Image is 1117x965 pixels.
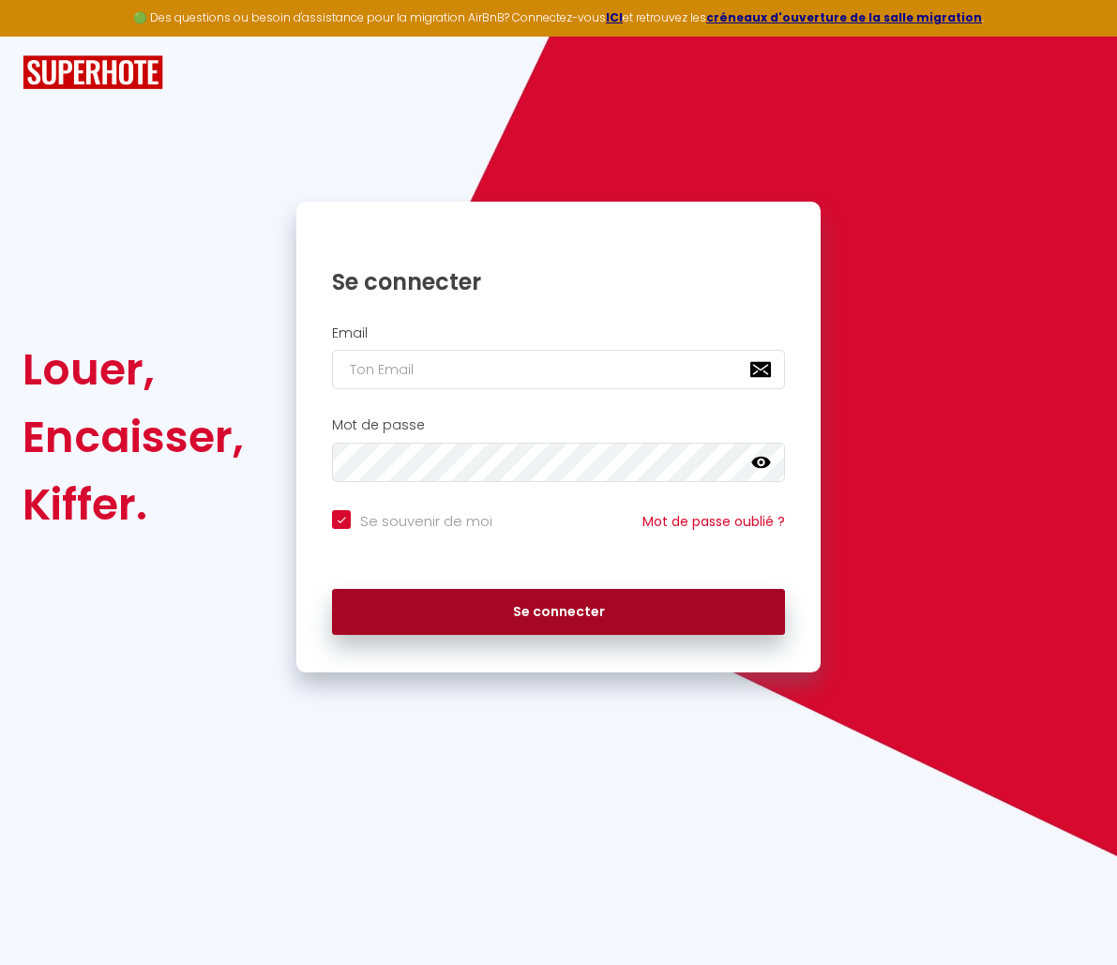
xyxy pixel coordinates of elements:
[332,589,785,636] button: Se connecter
[23,471,244,538] div: Kiffer.
[23,55,163,90] img: SuperHote logo
[706,9,982,25] a: créneaux d'ouverture de la salle migration
[332,325,785,341] h2: Email
[332,417,785,433] h2: Mot de passe
[23,403,244,471] div: Encaisser,
[332,267,785,296] h1: Se connecter
[332,350,785,389] input: Ton Email
[23,336,244,403] div: Louer,
[606,9,623,25] a: ICI
[642,512,785,531] a: Mot de passe oublié ?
